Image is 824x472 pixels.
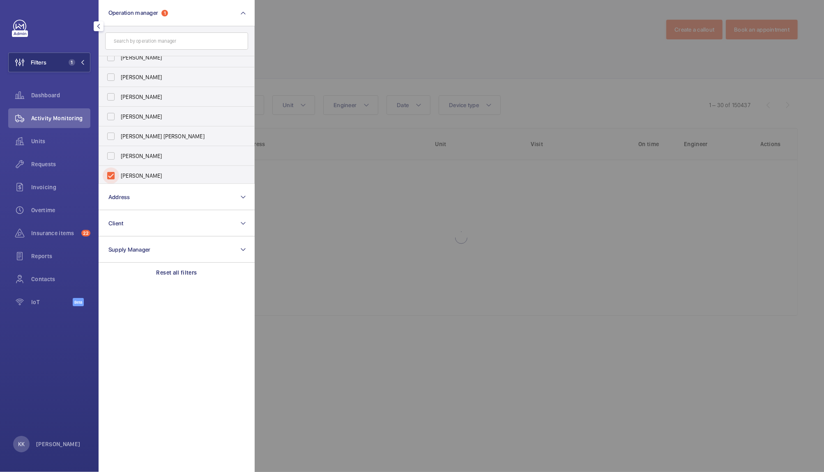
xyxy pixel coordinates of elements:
[8,53,90,72] button: Filters1
[31,206,90,214] span: Overtime
[31,229,78,237] span: Insurance items
[31,91,90,99] span: Dashboard
[31,114,90,122] span: Activity Monitoring
[31,298,73,306] span: IoT
[31,137,90,145] span: Units
[36,440,81,448] p: [PERSON_NAME]
[31,275,90,283] span: Contacts
[18,440,25,448] p: KK
[31,183,90,191] span: Invoicing
[81,230,90,236] span: 22
[69,59,75,66] span: 1
[73,298,84,306] span: Beta
[31,252,90,260] span: Reports
[31,58,46,66] span: Filters
[31,160,90,168] span: Requests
